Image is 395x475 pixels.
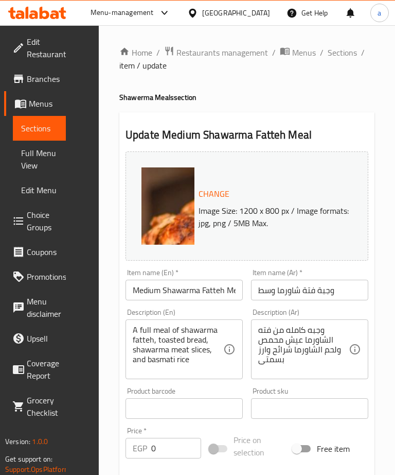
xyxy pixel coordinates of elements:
[27,209,58,233] span: Choice Groups
[176,46,268,59] span: Restaurants management
[251,280,368,300] input: Enter name Ar
[4,351,67,388] a: Coverage Report
[361,46,365,59] li: /
[27,394,58,419] span: Grocery Checklist
[251,398,368,419] input: Please enter product sku
[328,46,357,59] a: Sections
[125,127,368,143] h2: Update Medium Shawarma Fatteh Meal
[4,388,66,425] a: Grocery Checklist
[125,280,243,300] input: Enter name En
[292,46,316,59] span: Menus
[4,202,66,240] a: Choice Groups
[151,438,201,459] input: Please enter price
[21,184,58,196] span: Edit Menu
[133,442,147,454] p: EGP
[21,122,58,134] span: Sections
[141,167,347,374] img: 377a53d8-65f1-4dfb-94ee-c67adcede4da.jpg
[320,46,324,59] li: /
[317,443,350,455] span: Free item
[156,46,160,59] li: /
[119,46,374,72] nav: breadcrumb
[21,147,58,172] span: Full Menu View
[27,36,66,60] span: Edit Restaurant
[4,326,66,351] a: Upsell
[29,97,58,110] span: Menus
[272,46,276,59] li: /
[13,141,66,178] a: Full Menu View
[133,325,223,374] textarea: A full meal of shawarma fatteh, toasted bread, shawarma meat slices, and basmati rice
[27,357,59,382] span: Coverage Report
[202,7,270,19] div: [GEOGRAPHIC_DATA]
[280,46,316,59] a: Menus
[125,398,243,419] input: Please enter product barcode
[4,264,75,289] a: Promotions
[27,73,60,85] span: Branches
[194,205,353,229] p: Image Size: 1200 x 800 px / Image formats: jpg, png / 5MB Max.
[91,7,154,19] div: Menu-management
[4,66,68,91] a: Branches
[258,325,349,374] textarea: وجبه كامله من فته الشاورما عيش محمص ولحم الشاورما شرائح وارز بسمتى
[5,435,30,448] span: Version:
[119,59,167,72] span: item / update
[119,92,374,103] h4: Shawerma Meals section
[4,240,66,264] a: Coupons
[194,183,234,205] button: Change
[27,246,58,258] span: Coupons
[27,270,66,283] span: Promotions
[119,46,152,59] a: Home
[234,434,277,459] span: Price on selection
[164,46,268,59] a: Restaurants management
[4,29,75,66] a: Edit Restaurant
[27,332,58,345] span: Upsell
[13,116,66,141] a: Sections
[27,295,61,320] span: Menu disclaimer
[4,91,66,116] a: Menus
[378,7,381,19] span: a
[199,186,229,201] span: Change
[32,435,48,448] span: 1.0.0
[13,178,66,202] a: Edit Menu
[4,289,69,326] a: Menu disclaimer
[5,452,52,466] span: Get support on:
